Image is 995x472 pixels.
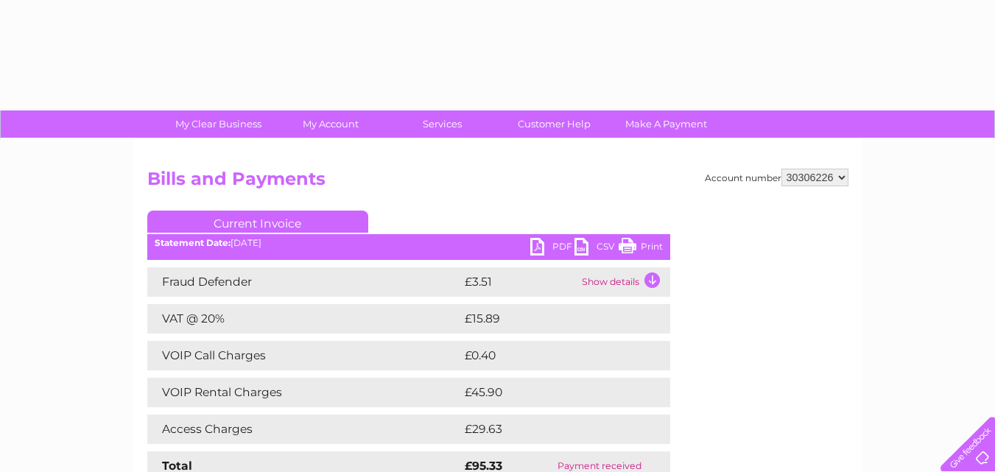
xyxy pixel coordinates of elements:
[578,267,670,297] td: Show details
[147,267,461,297] td: Fraud Defender
[155,237,231,248] b: Statement Date:
[619,238,663,259] a: Print
[147,304,461,334] td: VAT @ 20%
[147,238,670,248] div: [DATE]
[605,110,727,138] a: Make A Payment
[270,110,391,138] a: My Account
[147,378,461,407] td: VOIP Rental Charges
[147,169,848,197] h2: Bills and Payments
[461,341,636,370] td: £0.40
[382,110,503,138] a: Services
[705,169,848,186] div: Account number
[147,341,461,370] td: VOIP Call Charges
[158,110,279,138] a: My Clear Business
[461,415,641,444] td: £29.63
[461,304,639,334] td: £15.89
[461,378,641,407] td: £45.90
[147,415,461,444] td: Access Charges
[493,110,615,138] a: Customer Help
[530,238,574,259] a: PDF
[147,211,368,233] a: Current Invoice
[461,267,578,297] td: £3.51
[574,238,619,259] a: CSV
